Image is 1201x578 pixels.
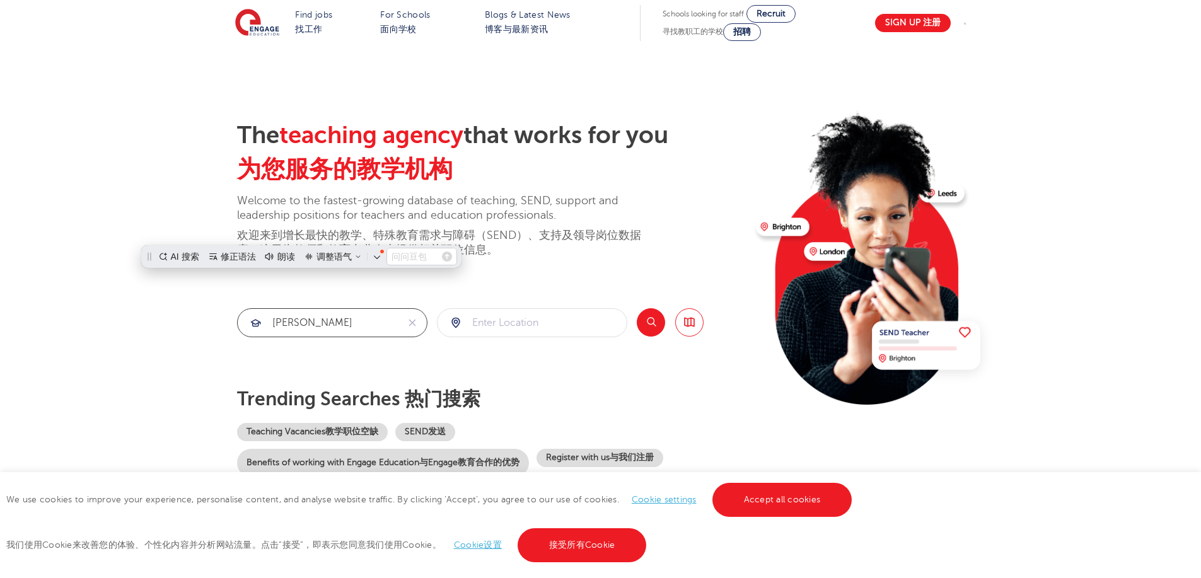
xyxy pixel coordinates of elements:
[746,5,796,23] a: Recruit
[712,483,852,517] a: Accept all cookies
[237,156,453,183] span: 为您服务的教学机构
[419,458,519,467] span: 与Engage教育合作的优势
[237,449,529,477] a: Benefits of working with Engage Education与Engage教育合作的优势
[663,27,761,36] span: 寻找教职工的学校
[6,495,1195,565] span: We use cookies to improve your experience, personalise content, and analyse website traffic. By c...
[295,10,332,34] a: Find jobs 找工作
[437,308,627,337] div: Submit
[235,8,280,39] img: Engage Education
[875,14,951,32] a: Sign up 注册
[237,229,641,256] span: 欢迎来到增长最快的教学、特殊教育需求与障碍（SEND）、支持及领导岗位数据库，这里为教师和教育专业人士提供相关职位信息。
[632,495,697,504] a: Cookie settings
[237,121,746,184] h2: The that works for you
[238,309,398,337] input: Submit
[454,540,502,550] a: Cookie设置
[237,423,388,441] a: Teaching Vacancies 教学职位空缺
[757,9,786,18] span: Recruit
[485,10,571,34] a: Blogs & Latest News 博客与最新资讯
[279,122,463,149] span: teaching agency
[395,423,455,441] a: SEND 发送
[663,9,744,18] span: Schools looking for staff
[380,10,430,34] a: For Schools 面向学校
[398,309,427,337] button: Clear
[237,388,746,410] p: Trending searches
[610,453,654,462] span: 与我们注册
[380,25,416,34] span: 面向学校
[325,427,378,436] span: 教学职位空缺
[485,25,548,34] span: 博客与最新资讯
[723,23,761,41] a: 招聘
[637,308,665,337] button: Search
[6,540,649,550] span: 我们使用Cookie来改善您的体验、个性化内容并分析网站流量。点击“接受”，即表示您同意我们使用Cookie。
[537,449,663,467] a: Register with us 与我们注册
[405,388,480,410] span: 热门搜索
[237,308,427,337] div: Submit
[295,25,322,34] span: 找工作
[518,528,647,562] a: 接受所有Cookie
[438,309,627,337] input: Submit
[923,18,941,27] span: 注册
[237,194,653,258] p: Welcome to the fastest-growing database of teaching, SEND, support and leadership positions for t...
[428,427,446,436] span: 发送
